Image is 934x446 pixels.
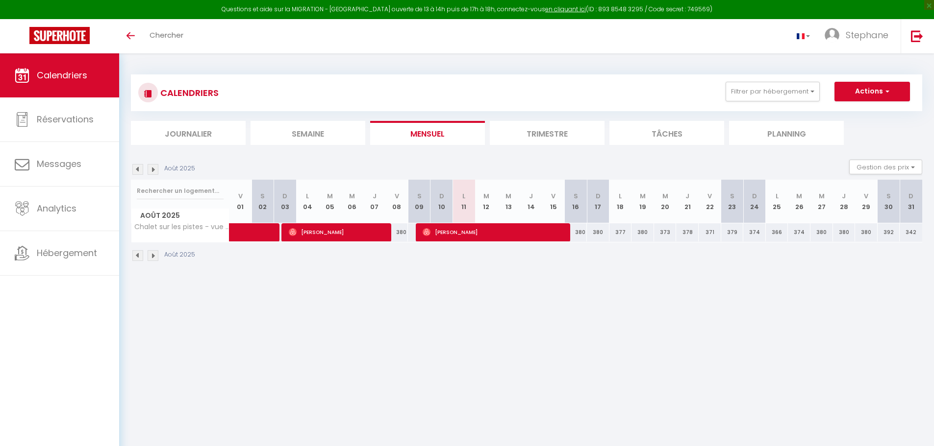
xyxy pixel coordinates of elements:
abbr: V [707,191,712,201]
th: 26 [788,180,810,223]
a: en cliquant ici [545,5,586,13]
th: 18 [609,180,632,223]
abbr: S [574,191,578,201]
p: Août 2025 [164,164,195,173]
th: 16 [564,180,587,223]
th: 22 [699,180,721,223]
abbr: J [373,191,377,201]
div: 380 [833,223,856,241]
div: 380 [631,223,654,241]
div: 371 [699,223,721,241]
button: Actions [834,82,910,101]
div: 377 [609,223,632,241]
a: Chercher [142,19,191,53]
th: 31 [900,180,922,223]
span: Réservations [37,113,94,125]
abbr: L [306,191,309,201]
abbr: M [796,191,802,201]
span: Hébergement [37,247,97,259]
p: Août 2025 [164,250,195,259]
span: Analytics [37,202,76,214]
h3: CALENDRIERS [158,82,219,104]
abbr: D [909,191,913,201]
th: 05 [319,180,341,223]
th: 23 [721,180,744,223]
div: 378 [676,223,699,241]
th: 15 [542,180,565,223]
div: 392 [878,223,900,241]
div: 380 [564,223,587,241]
span: Août 2025 [131,209,229,223]
abbr: S [417,191,422,201]
abbr: V [395,191,399,201]
abbr: V [238,191,243,201]
th: 29 [855,180,878,223]
div: 379 [721,223,744,241]
abbr: D [596,191,601,201]
abbr: J [842,191,846,201]
abbr: M [505,191,511,201]
abbr: M [819,191,825,201]
th: 28 [833,180,856,223]
img: logout [911,30,923,42]
div: 380 [810,223,833,241]
span: Stephane [846,29,888,41]
th: 20 [654,180,677,223]
abbr: L [462,191,465,201]
li: Journalier [131,121,246,145]
th: 04 [296,180,319,223]
th: 07 [363,180,386,223]
div: 366 [766,223,788,241]
abbr: M [662,191,668,201]
abbr: M [327,191,333,201]
th: 10 [430,180,453,223]
th: 30 [878,180,900,223]
th: 21 [676,180,699,223]
th: 19 [631,180,654,223]
li: Planning [729,121,844,145]
abbr: J [685,191,689,201]
span: Chercher [150,30,183,40]
th: 06 [341,180,363,223]
th: 01 [229,180,252,223]
li: Semaine [251,121,365,145]
img: ... [825,28,839,43]
div: 374 [743,223,766,241]
button: Gestion des prix [849,160,922,174]
img: Super Booking [29,27,90,44]
li: Mensuel [370,121,485,145]
abbr: M [640,191,646,201]
abbr: M [483,191,489,201]
abbr: D [282,191,287,201]
div: 342 [900,223,922,241]
span: [PERSON_NAME] [423,223,565,241]
input: Rechercher un logement... [137,182,224,200]
li: Trimestre [490,121,605,145]
span: Calendriers [37,69,87,81]
abbr: S [886,191,891,201]
li: Tâches [609,121,724,145]
th: 11 [453,180,475,223]
abbr: M [349,191,355,201]
div: 380 [587,223,609,241]
th: 02 [252,180,274,223]
button: Filtrer par hébergement [726,82,820,101]
abbr: D [439,191,444,201]
abbr: L [619,191,622,201]
a: ... Stephane [817,19,901,53]
th: 12 [475,180,498,223]
th: 24 [743,180,766,223]
abbr: S [260,191,265,201]
th: 03 [274,180,297,223]
th: 27 [810,180,833,223]
th: 17 [587,180,609,223]
th: 08 [386,180,408,223]
div: 373 [654,223,677,241]
abbr: J [529,191,533,201]
abbr: D [752,191,757,201]
th: 25 [766,180,788,223]
abbr: L [776,191,779,201]
span: Messages [37,158,81,170]
span: [PERSON_NAME] [289,223,386,241]
div: 380 [386,223,408,241]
